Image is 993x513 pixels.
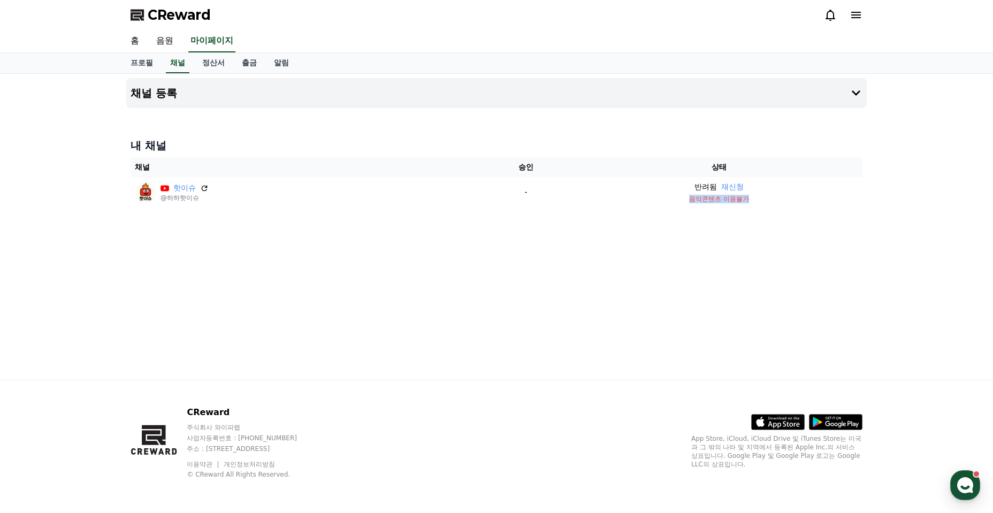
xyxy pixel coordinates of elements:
[131,87,177,99] h4: 채널 등록
[161,194,209,202] p: @하하핫이슈
[122,30,148,52] a: 홈
[122,53,162,73] a: 프로필
[34,355,40,364] span: 홈
[138,339,205,366] a: 설정
[188,30,235,52] a: 마이페이지
[98,356,111,364] span: 대화
[721,181,744,193] button: 재신청
[131,6,211,24] a: CReward
[694,181,717,193] p: 반려됨
[481,187,571,198] p: -
[187,470,317,479] p: © CReward All Rights Reserved.
[477,157,576,177] th: 승인
[265,53,297,73] a: 알림
[187,445,317,453] p: 주소 : [STREET_ADDRESS]
[194,53,233,73] a: 정산서
[224,461,275,468] a: 개인정보처리방침
[187,423,317,432] p: 주식회사 와이피랩
[166,53,189,73] a: 채널
[131,157,477,177] th: 채널
[135,182,156,203] img: 핫이슈
[233,53,265,73] a: 출금
[187,461,220,468] a: 이용약관
[71,339,138,366] a: 대화
[173,182,196,194] a: 핫이슈
[579,195,858,203] p: 음악콘텐츠 이용불가
[165,355,178,364] span: 설정
[126,78,867,108] button: 채널 등록
[148,30,182,52] a: 음원
[148,6,211,24] span: CReward
[187,406,317,419] p: CReward
[131,138,862,153] h4: 내 채널
[3,339,71,366] a: 홈
[691,434,862,469] p: App Store, iCloud, iCloud Drive 및 iTunes Store는 미국과 그 밖의 나라 및 지역에서 등록된 Apple Inc.의 서비스 상표입니다. Goo...
[575,157,862,177] th: 상태
[187,434,317,442] p: 사업자등록번호 : [PHONE_NUMBER]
